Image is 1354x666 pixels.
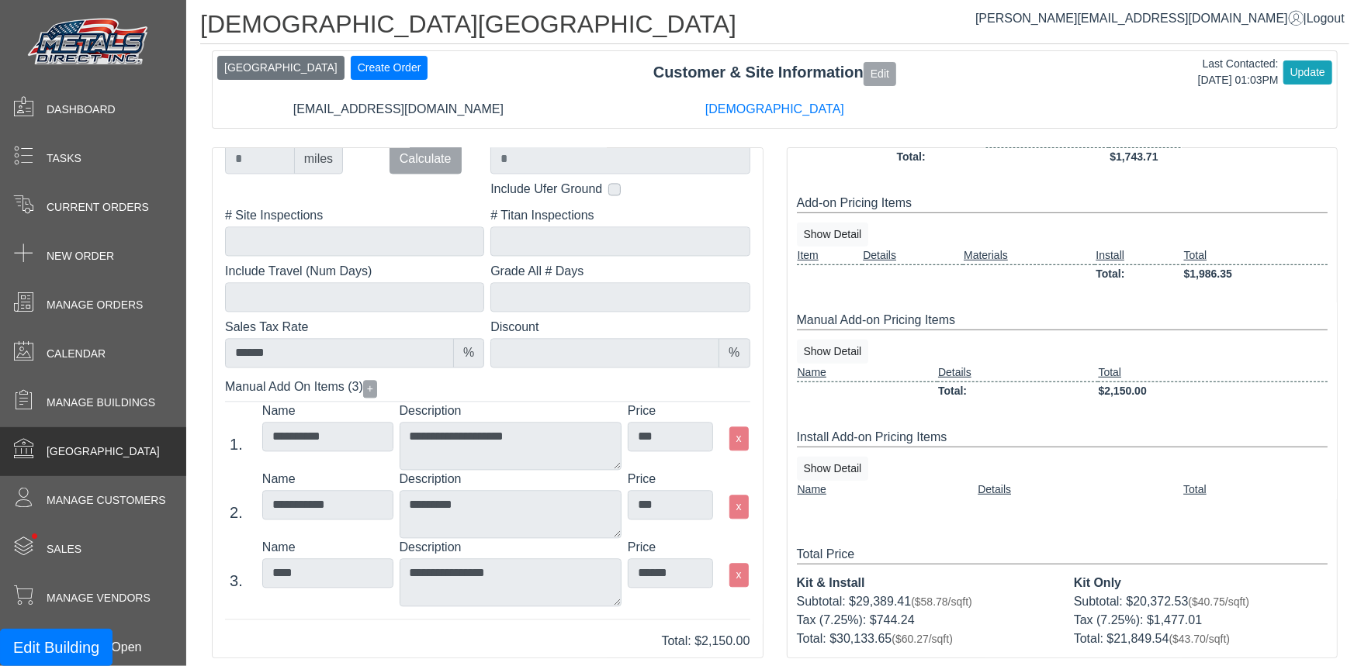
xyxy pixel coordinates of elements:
[400,470,622,488] label: Description
[400,402,622,420] label: Description
[729,426,749,450] button: x
[937,381,1098,400] td: Total:
[975,12,1304,25] a: [PERSON_NAME][EMAIL_ADDRESS][DOMAIN_NAME]
[628,470,713,488] label: Price
[1095,247,1183,265] td: Install
[1098,381,1328,400] td: $2,150.00
[47,590,151,606] span: Manage Vendors
[937,364,1098,382] td: Details
[1109,147,1328,166] td: $1,743.71
[47,443,160,460] span: [GEOGRAPHIC_DATA]
[262,402,393,420] label: Name
[400,538,622,557] label: Description
[797,364,937,382] td: Name
[294,144,343,174] div: miles
[628,402,713,420] label: Price
[47,297,143,313] span: Manage Orders
[217,56,345,80] button: [GEOGRAPHIC_DATA]
[225,318,484,336] label: Sales Tax Rate
[797,574,1051,592] div: Kit & Install
[719,338,750,368] div: %
[628,538,713,557] label: Price
[797,481,978,499] td: Name
[47,150,81,167] span: Tasks
[1183,481,1328,499] td: Total
[1183,264,1328,283] td: $1,986.35
[216,569,256,592] div: 3.
[797,223,869,247] button: Show Detail
[977,481,1183,499] td: Details
[729,495,749,519] button: x
[1283,60,1332,85] button: Update
[262,470,393,488] label: Name
[1074,592,1328,611] div: Subtotal: $20,372.53
[862,247,963,265] td: Details
[705,102,844,116] a: [DEMOGRAPHIC_DATA]
[1074,630,1328,648] div: Total: $21,849.54
[797,340,869,364] button: Show Detail
[1188,595,1249,608] span: ($40.75/sqft)
[490,180,602,198] label: Include Ufer Ground
[797,428,1328,447] div: Install Add-on Pricing Items
[797,311,1328,330] div: Manual Add-on Pricing Items
[963,247,1095,265] td: Materials
[797,545,1328,564] div: Total Price
[729,563,749,587] button: x
[864,62,896,86] button: Edit
[225,374,750,402] div: Manual Add On Items (3)
[47,395,155,411] span: Manage Buildings
[213,60,1337,85] div: Customer & Site Information
[453,338,484,368] div: %
[490,206,750,225] label: # Titan Inspections
[1183,247,1328,265] td: Total
[896,147,1110,166] td: Total:
[797,194,1328,213] div: Add-on Pricing Items
[797,630,1051,648] div: Total: $30,133.65
[892,633,953,645] span: ($60.27/sqft)
[200,9,1349,44] h1: [DEMOGRAPHIC_DATA][GEOGRAPHIC_DATA]
[47,492,166,509] span: Manage Customers
[15,511,54,561] span: •
[1095,264,1183,283] td: Total:
[1198,56,1279,88] div: Last Contacted: [DATE] 01:03PM
[47,541,81,557] span: Sales
[262,538,393,557] label: Name
[911,595,972,608] span: ($58.78/sqft)
[490,318,750,336] label: Discount
[797,611,1051,630] div: Tax (7.25%): $744.24
[797,592,1051,611] div: Subtotal: $29,389.41
[23,14,155,71] img: Metals Direct Inc Logo
[225,206,484,225] label: # Site Inspections
[1074,611,1328,630] div: Tax (7.25%): $1,477.01
[216,501,256,524] div: 2.
[47,199,149,216] span: Current Orders
[797,247,863,265] td: Item
[1074,574,1328,592] div: Kit Only
[47,248,114,264] span: New Order
[1169,633,1231,645] span: ($43.70/sqft)
[1307,12,1345,25] span: Logout
[797,457,869,481] button: Show Detail
[1098,364,1328,382] td: Total
[490,262,750,281] label: Grade All # Days
[213,632,762,650] div: Total: $2,150.00
[351,56,428,80] button: Create Order
[47,346,106,362] span: Calendar
[975,9,1345,28] div: |
[225,262,484,281] label: Include Travel (Num Days)
[390,144,462,174] button: Calculate
[210,100,587,119] div: [EMAIL_ADDRESS][DOMAIN_NAME]
[216,433,256,456] div: 1.
[363,380,377,398] button: +
[47,102,116,118] span: Dashboard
